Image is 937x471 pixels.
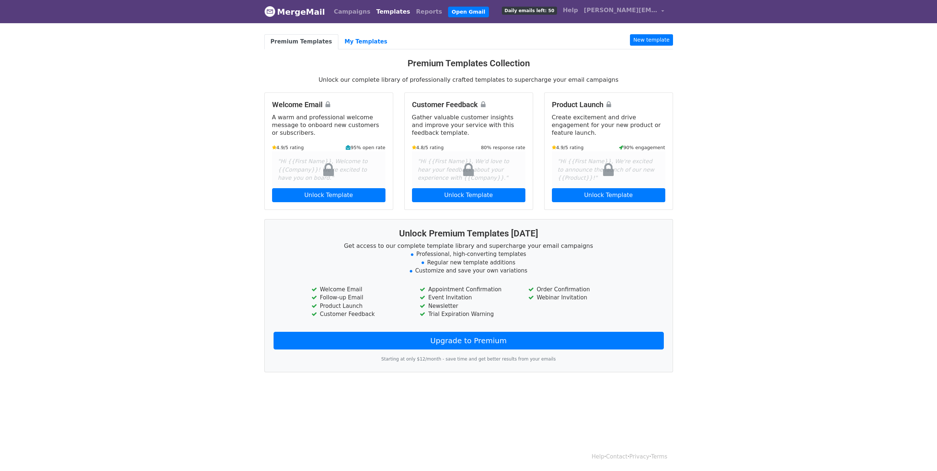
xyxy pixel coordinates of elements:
[420,310,517,319] li: Trial Expiration Warning
[412,113,525,137] p: Gather valuable customer insights and improve your service with this feedback template.
[606,453,627,460] a: Contact
[311,294,409,302] li: Follow-up Email
[412,151,525,188] div: "Hi {{First Name}}, We'd love to hear your feedback about your experience with {{Company}}."
[499,3,560,18] a: Daily emails left: 50
[274,242,664,250] p: Get access to our complete template library and supercharge your email campaigns
[412,100,525,109] h4: Customer Feedback
[272,144,304,151] small: 4.9/5 rating
[274,228,664,239] h3: Unlock Premium Templates [DATE]
[338,34,394,49] a: My Templates
[412,188,525,202] a: Unlock Template
[619,144,665,151] small: 90% engagement
[651,453,667,460] a: Terms
[584,6,658,15] span: [PERSON_NAME][EMAIL_ADDRESS][DOMAIN_NAME]
[272,188,385,202] a: Unlock Template
[274,332,664,349] a: Upgrade to Premium
[274,267,664,275] li: Customize and save your own variations
[311,302,409,310] li: Product Launch
[420,302,517,310] li: Newsletter
[311,310,409,319] li: Customer Feedback
[552,151,665,188] div: "Hi {{First Name}}, We're excited to announce the launch of our new {{Product}}!"
[630,34,673,46] a: New template
[331,4,373,19] a: Campaigns
[264,34,338,49] a: Premium Templates
[552,113,665,137] p: Create excitement and drive engagement for your new product or feature launch.
[274,259,664,267] li: Regular new template additions
[420,285,517,294] li: Appointment Confirmation
[481,144,525,151] small: 80% response rate
[552,144,584,151] small: 4.9/5 rating
[274,355,664,363] p: Starting at only $12/month - save time and get better results from your emails
[581,3,667,20] a: [PERSON_NAME][EMAIL_ADDRESS][DOMAIN_NAME]
[629,453,649,460] a: Privacy
[264,58,673,69] h3: Premium Templates Collection
[274,250,664,259] li: Professional, high-converting templates
[552,100,665,109] h4: Product Launch
[420,294,517,302] li: Event Invitation
[264,4,325,20] a: MergeMail
[311,285,409,294] li: Welcome Email
[528,285,626,294] li: Order Confirmation
[560,3,581,18] a: Help
[272,151,385,188] div: "Hi {{First Name}}, Welcome to {{Company}}! We're excited to have you on board."
[528,294,626,302] li: Webinar Invitation
[264,6,275,17] img: MergeMail logo
[592,453,604,460] a: Help
[413,4,445,19] a: Reports
[373,4,413,19] a: Templates
[412,144,444,151] small: 4.8/5 rating
[552,188,665,202] a: Unlock Template
[448,7,489,17] a: Open Gmail
[272,100,385,109] h4: Welcome Email
[272,113,385,137] p: A warm and professional welcome message to onboard new customers or subscribers.
[346,144,385,151] small: 95% open rate
[502,7,557,15] span: Daily emails left: 50
[264,76,673,84] p: Unlock our complete library of professionally crafted templates to supercharge your email campaigns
